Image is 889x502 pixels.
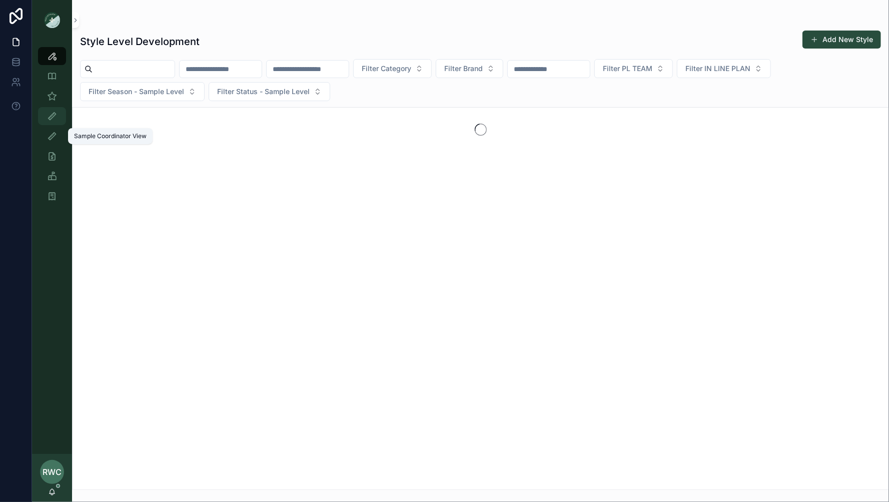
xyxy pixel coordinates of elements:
span: Filter Category [362,64,411,74]
button: Select Button [594,59,673,78]
button: Select Button [353,59,432,78]
img: App logo [44,12,60,28]
h1: Style Level Development [80,35,200,49]
span: Filter Status - Sample Level [217,87,310,97]
button: Select Button [436,59,503,78]
button: Add New Style [802,31,881,49]
span: Filter Brand [444,64,483,74]
button: Select Button [209,82,330,101]
div: scrollable content [32,40,72,218]
span: Filter PL TEAM [603,64,652,74]
span: Filter IN LINE PLAN [685,64,750,74]
button: Select Button [677,59,771,78]
div: Sample Coordinator View [74,132,147,140]
span: Filter Season - Sample Level [89,87,184,97]
button: Select Button [80,82,205,101]
span: RWC [43,466,62,478]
